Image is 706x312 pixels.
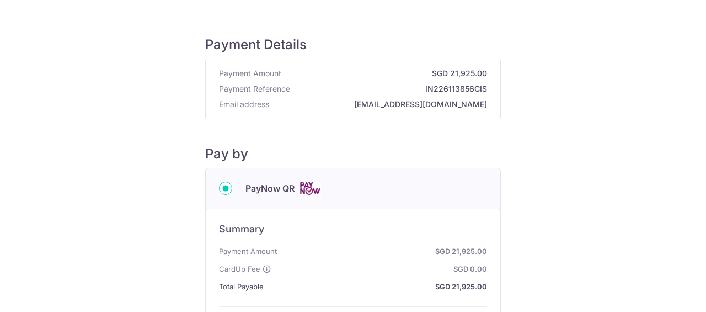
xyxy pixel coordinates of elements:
span: Email address [219,99,269,110]
h5: Pay by [205,146,501,162]
h5: Payment Details [205,36,501,53]
span: PayNow QR [245,182,295,195]
span: Payment Amount [219,68,281,79]
span: Payment Reference [219,83,290,94]
strong: [EMAIL_ADDRESS][DOMAIN_NAME] [274,99,487,110]
img: Cards logo [299,182,321,195]
strong: IN226113856CIS [295,83,487,94]
strong: SGD 21,925.00 [286,68,487,79]
h6: Summary [219,223,487,236]
span: Total Payable [219,280,264,293]
span: CardUp Fee [219,262,260,276]
span: Payment Amount [219,245,277,258]
strong: SGD 0.00 [276,262,487,276]
strong: SGD 21,925.00 [268,280,487,293]
div: PayNow QR Cards logo [219,182,487,195]
strong: SGD 21,925.00 [281,245,487,258]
